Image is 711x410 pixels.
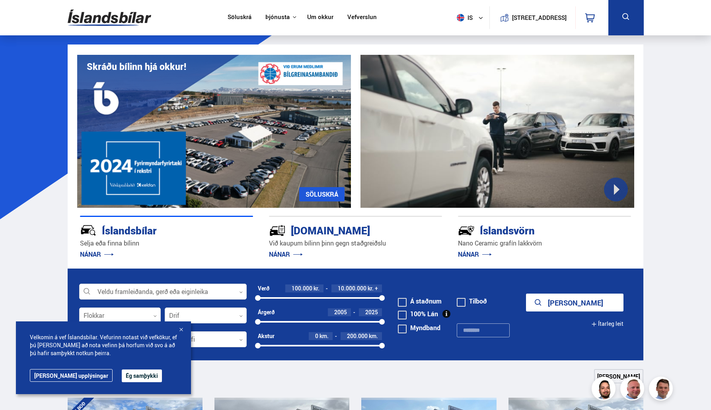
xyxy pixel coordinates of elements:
[80,250,114,259] a: NÁNAR
[338,284,366,292] span: 10.000.000
[594,369,643,383] a: [PERSON_NAME]
[319,333,329,339] span: km.
[87,61,186,72] h1: Skráðu bílinn hjá okkur!
[621,378,645,402] img: siFngHWaQ9KaOqBr.png
[315,332,318,340] span: 0
[515,14,564,21] button: [STREET_ADDRESS]
[314,285,319,292] span: kr.
[398,325,440,331] label: Myndband
[269,250,303,259] a: NÁNAR
[458,222,475,239] img: -Svtn6bYgwAsiwNX.svg
[458,223,603,237] div: Íslandsvörn
[398,298,442,304] label: Á staðnum
[228,14,251,22] a: Söluskrá
[365,308,378,316] span: 2025
[258,285,269,292] div: Verð
[526,294,623,311] button: [PERSON_NAME]
[593,378,617,402] img: nhp88E3Fdnt1Opn2.png
[269,239,442,248] p: Við kaupum bílinn þinn gegn staðgreiðslu
[457,298,487,304] label: Tilboð
[307,14,333,22] a: Um okkur
[30,369,113,382] a: [PERSON_NAME] upplýsingar
[77,55,351,208] img: eKx6w-_Home_640_.png
[269,223,414,237] div: [DOMAIN_NAME]
[265,14,290,21] button: Þjónusta
[458,250,492,259] a: NÁNAR
[80,222,97,239] img: JRvxyua_JYH6wB4c.svg
[347,14,377,22] a: Vefverslun
[122,369,162,382] button: Ég samþykki
[292,284,312,292] span: 100.000
[457,14,464,21] img: svg+xml;base64,PHN2ZyB4bWxucz0iaHR0cDovL3d3dy53My5vcmcvMjAwMC9zdmciIHdpZHRoPSI1MTIiIGhlaWdodD0iNT...
[80,239,253,248] p: Selja eða finna bílinn
[454,6,489,29] button: is
[458,239,631,248] p: Nano Ceramic grafín lakkvörn
[68,5,151,31] img: G0Ugv5HjCgRt.svg
[30,333,177,357] span: Velkomin á vef Íslandsbílar. Vefurinn notast við vefkökur, ef þú [PERSON_NAME] að nota vefinn þá ...
[375,285,378,292] span: +
[347,332,368,340] span: 200.000
[454,14,473,21] span: is
[591,315,623,333] button: Ítarleg leit
[650,378,674,402] img: FbJEzSuNWCJXmdc-.webp
[368,285,374,292] span: kr.
[369,333,378,339] span: km.
[494,6,571,29] a: [STREET_ADDRESS]
[334,308,347,316] span: 2005
[258,333,275,339] div: Akstur
[398,311,438,317] label: 100% Lán
[299,187,345,201] a: SÖLUSKRÁ
[80,223,225,237] div: Íslandsbílar
[258,309,275,315] div: Árgerð
[269,222,286,239] img: tr5P-W3DuiFaO7aO.svg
